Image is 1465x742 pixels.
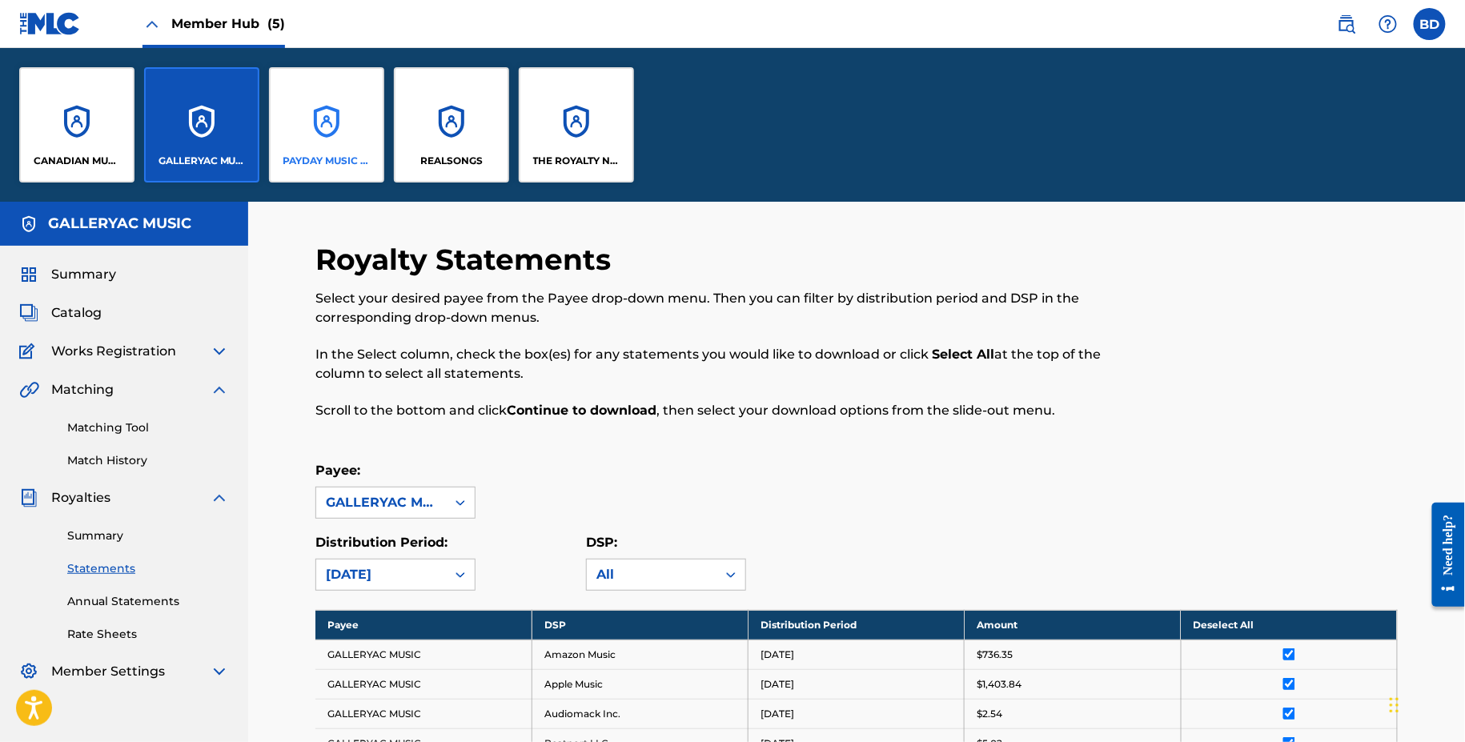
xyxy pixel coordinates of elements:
[51,303,102,323] span: Catalog
[1385,665,1465,742] iframe: Chat Widget
[19,662,38,681] img: Member Settings
[51,342,176,361] span: Works Registration
[210,342,229,361] img: expand
[19,215,38,234] img: Accounts
[532,640,748,669] td: Amazon Music
[532,669,748,699] td: Apple Music
[1390,681,1399,729] div: Drag
[1372,8,1404,40] div: Help
[315,345,1149,383] p: In the Select column, check the box(es) for any statements you would like to download or click at...
[1414,8,1446,40] div: User Menu
[51,662,165,681] span: Member Settings
[51,265,116,284] span: Summary
[749,640,965,669] td: [DATE]
[749,669,965,699] td: [DATE]
[19,265,116,284] a: SummarySummary
[749,610,965,640] th: Distribution Period
[315,242,619,278] h2: Royalty Statements
[19,12,81,35] img: MLC Logo
[519,67,634,182] a: AccountsTHE ROYALTY NETWORK INC.
[315,669,532,699] td: GALLERYAC MUSIC
[19,303,102,323] a: CatalogCatalog
[965,610,1181,640] th: Amount
[67,419,229,436] a: Matching Tool
[159,154,246,168] p: GALLERYAC MUSIC
[210,662,229,681] img: expand
[34,154,121,168] p: CANADIAN MUSICAL REPRODUCTION RIGHTS AGENCY LTD CMRRA
[210,488,229,507] img: expand
[977,677,1021,692] p: $1,403.84
[977,648,1013,662] p: $736.35
[315,699,532,728] td: GALLERYAC MUSIC
[533,154,620,168] p: THE ROYALTY NETWORK INC.
[19,342,40,361] img: Works Registration
[315,640,532,669] td: GALLERYAC MUSIC
[596,565,707,584] div: All
[269,67,384,182] a: AccountsPAYDAY MUSIC PUB
[67,560,229,577] a: Statements
[326,565,436,584] div: [DATE]
[420,154,483,168] p: REALSONGS
[67,593,229,610] a: Annual Statements
[267,16,285,31] span: (5)
[51,488,110,507] span: Royalties
[1379,14,1398,34] img: help
[67,626,229,643] a: Rate Sheets
[315,463,360,478] label: Payee:
[51,380,114,399] span: Matching
[283,154,371,168] p: PAYDAY MUSIC PUB
[315,535,448,550] label: Distribution Period:
[1337,14,1356,34] img: search
[19,380,39,399] img: Matching
[586,535,617,550] label: DSP:
[171,14,285,33] span: Member Hub
[315,610,532,640] th: Payee
[1420,490,1465,619] iframe: Resource Center
[507,403,656,418] strong: Continue to download
[532,699,748,728] td: Audiomack Inc.
[394,67,509,182] a: AccountsREALSONGS
[1331,8,1363,40] a: Public Search
[749,699,965,728] td: [DATE]
[48,215,191,233] h5: GALLERYAC MUSIC
[315,289,1149,327] p: Select your desired payee from the Payee drop-down menu. Then you can filter by distribution peri...
[67,452,229,469] a: Match History
[932,347,994,362] strong: Select All
[1181,610,1397,640] th: Deselect All
[19,265,38,284] img: Summary
[19,303,38,323] img: Catalog
[326,493,436,512] div: GALLERYAC MUSIC
[19,67,134,182] a: AccountsCANADIAN MUSICAL REPRODUCTION RIGHTS AGENCY LTD CMRRA
[532,610,748,640] th: DSP
[67,527,229,544] a: Summary
[144,67,259,182] a: AccountsGALLERYAC MUSIC
[977,707,1002,721] p: $2.54
[19,488,38,507] img: Royalties
[142,14,162,34] img: Close
[315,401,1149,420] p: Scroll to the bottom and click , then select your download options from the slide-out menu.
[210,380,229,399] img: expand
